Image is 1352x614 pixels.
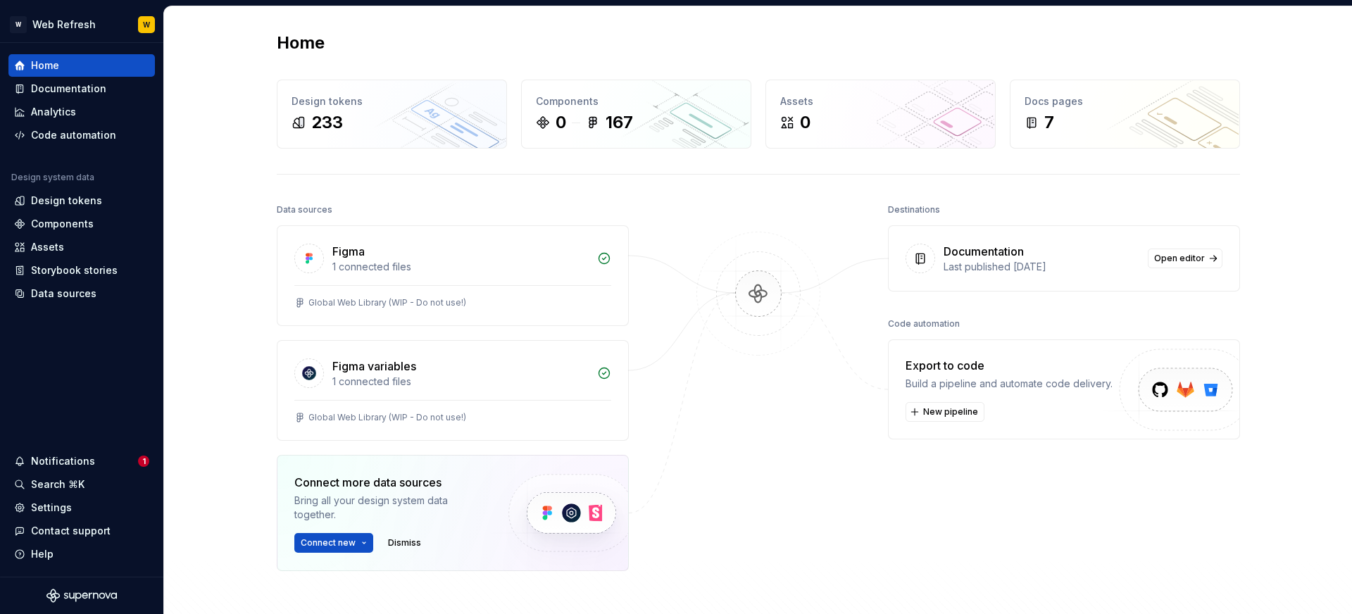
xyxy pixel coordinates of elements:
div: 233 [311,111,343,134]
button: Search ⌘K [8,473,155,496]
div: Assets [31,240,64,254]
div: Web Refresh [32,18,96,32]
a: Design tokens [8,189,155,212]
button: Connect new [294,533,373,553]
div: Last published [DATE] [944,260,1139,274]
button: New pipeline [906,402,984,422]
div: Design tokens [31,194,102,208]
span: Connect new [301,537,356,549]
div: 167 [606,111,633,134]
a: Assets [8,236,155,258]
h2: Home [277,32,325,54]
div: Figma variables [332,358,416,375]
div: Connect more data sources [294,474,484,491]
button: Help [8,543,155,565]
a: Open editor [1148,249,1222,268]
div: Global Web Library (WIP - Do not use!) [308,412,466,423]
a: Storybook stories [8,259,155,282]
div: Assets [780,94,981,108]
span: New pipeline [923,406,978,418]
div: Documentation [944,243,1024,260]
div: Docs pages [1025,94,1225,108]
a: Docs pages7 [1010,80,1240,149]
a: Analytics [8,101,155,123]
a: Components [8,213,155,235]
div: Figma [332,243,365,260]
div: 7 [1044,111,1054,134]
a: Design tokens233 [277,80,507,149]
a: Assets0 [765,80,996,149]
div: W [143,19,150,30]
span: Open editor [1154,253,1205,264]
a: Code automation [8,124,155,146]
a: Data sources [8,282,155,305]
div: Global Web Library (WIP - Do not use!) [308,297,466,308]
div: Settings [31,501,72,515]
button: WWeb RefreshW [3,9,161,39]
div: Documentation [31,82,106,96]
div: Contact support [31,524,111,538]
div: Components [536,94,737,108]
div: Search ⌘K [31,477,84,491]
div: Help [31,547,54,561]
div: Storybook stories [31,263,118,277]
div: Code automation [31,128,116,142]
button: Notifications1 [8,450,155,472]
div: Data sources [31,287,96,301]
div: 1 connected files [332,375,589,389]
div: Notifications [31,454,95,468]
div: 0 [556,111,566,134]
svg: Supernova Logo [46,589,117,603]
a: Figma variables1 connected filesGlobal Web Library (WIP - Do not use!) [277,340,629,441]
a: Components0167 [521,80,751,149]
a: Figma1 connected filesGlobal Web Library (WIP - Do not use!) [277,225,629,326]
div: Code automation [888,314,960,334]
div: Build a pipeline and automate code delivery. [906,377,1113,391]
div: Destinations [888,200,940,220]
div: W [10,16,27,33]
div: 0 [800,111,810,134]
div: Export to code [906,357,1113,374]
div: Data sources [277,200,332,220]
a: Documentation [8,77,155,100]
span: 1 [138,456,149,467]
div: Home [31,58,59,73]
div: Components [31,217,94,231]
button: Dismiss [382,533,427,553]
div: Bring all your design system data together. [294,494,484,522]
div: Design system data [11,172,94,183]
div: 1 connected files [332,260,589,274]
div: Analytics [31,105,76,119]
a: Home [8,54,155,77]
a: Settings [8,496,155,519]
button: Contact support [8,520,155,542]
div: Design tokens [292,94,492,108]
span: Dismiss [388,537,421,549]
